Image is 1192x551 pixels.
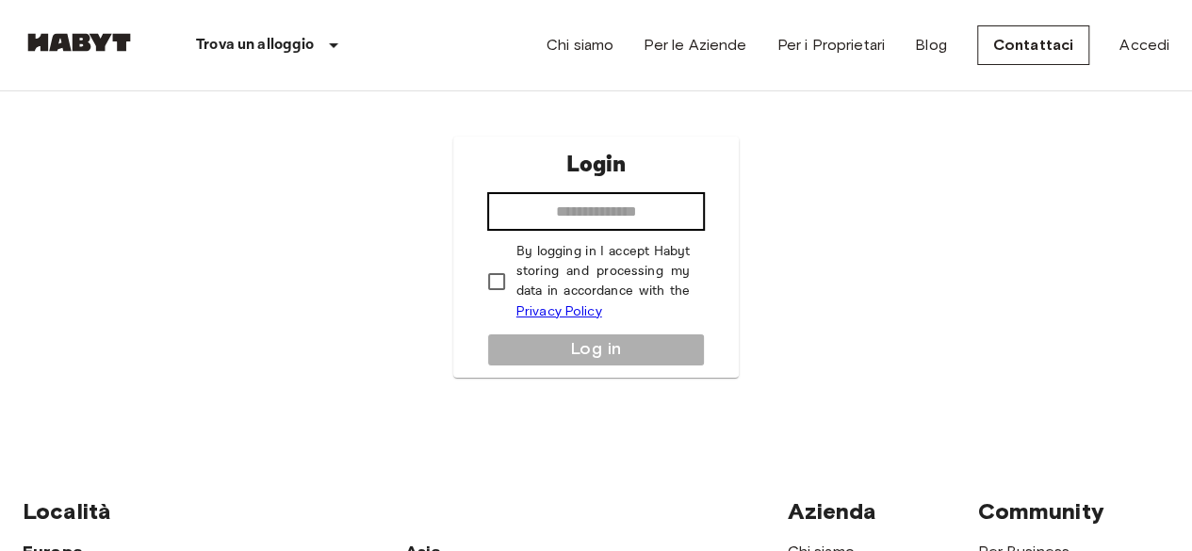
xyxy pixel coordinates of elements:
[565,148,626,182] p: Login
[776,34,885,57] a: Per i Proprietari
[1119,34,1169,57] a: Accedi
[978,497,1103,525] span: Community
[23,33,136,52] img: Habyt
[787,497,876,525] span: Azienda
[516,303,602,319] a: Privacy Policy
[977,25,1090,65] a: Contattaci
[644,34,746,57] a: Per le Aziende
[516,242,691,322] p: By logging in I accept Habyt storing and processing my data in accordance with the
[23,497,111,525] span: Località
[196,34,315,57] p: Trova un alloggio
[547,34,613,57] a: Chi siamo
[915,34,947,57] a: Blog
